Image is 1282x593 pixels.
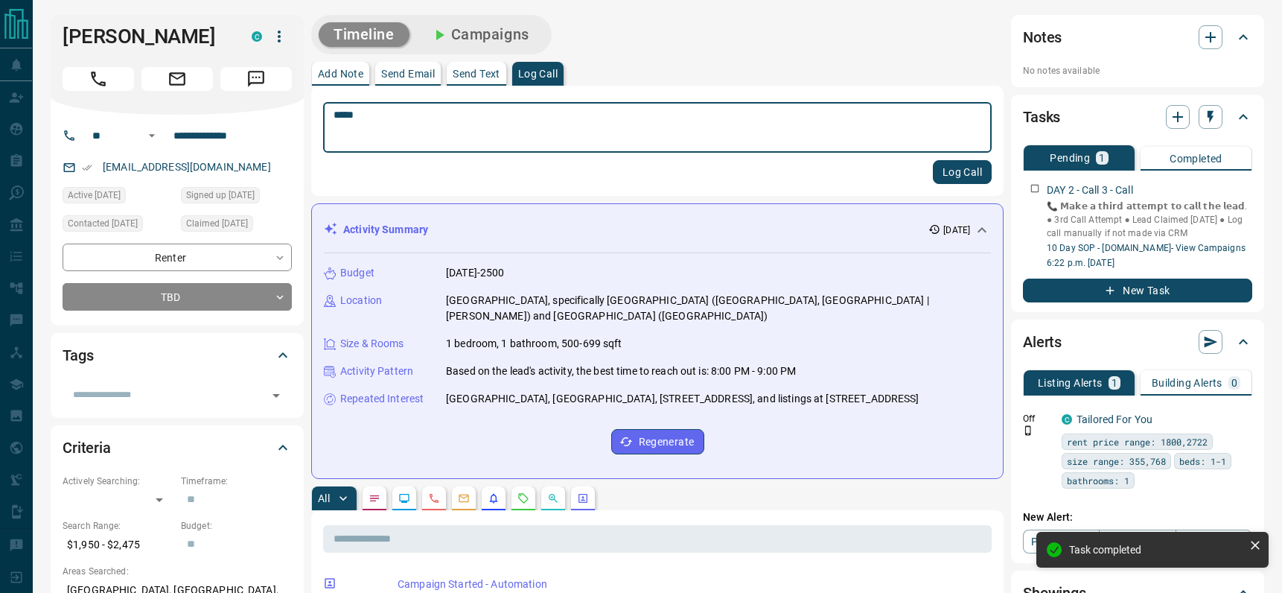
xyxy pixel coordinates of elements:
[1023,19,1252,55] div: Notes
[63,430,292,466] div: Criteria
[68,216,138,231] span: Contacted [DATE]
[63,187,173,208] div: Sat Aug 16 2025
[1069,544,1243,556] div: Task completed
[63,67,134,91] span: Call
[82,162,92,173] svg: Email Verified
[181,215,292,236] div: Sat Aug 16 2025
[252,31,262,42] div: condos.ca
[340,364,413,379] p: Activity Pattern
[1179,454,1226,469] span: beds: 1-1
[103,161,271,173] a: [EMAIL_ADDRESS][DOMAIN_NAME]
[318,493,330,504] p: All
[488,492,500,504] svg: Listing Alerts
[63,475,173,488] p: Actively Searching:
[1023,530,1100,554] a: Property
[324,216,991,244] div: Activity Summary[DATE]
[1023,279,1252,302] button: New Task
[1170,153,1222,164] p: Completed
[1038,378,1103,388] p: Listing Alerts
[181,519,292,533] p: Budget:
[446,336,622,352] p: 1 bedroom, 1 bathroom, 500-699 sqft
[266,385,287,406] button: Open
[1023,25,1062,49] h2: Notes
[63,519,173,533] p: Search Range:
[1023,105,1060,129] h2: Tasks
[415,22,544,47] button: Campaigns
[63,215,173,236] div: Sat Aug 16 2025
[1023,412,1053,425] p: Off
[343,222,428,238] p: Activity Summary
[458,492,470,504] svg: Emails
[1067,434,1208,449] span: rent price range: 1800,2722
[1231,378,1237,388] p: 0
[63,283,292,311] div: TBD
[63,337,292,373] div: Tags
[1099,153,1105,163] p: 1
[340,336,404,352] p: Size & Rooms
[933,160,992,184] button: Log Call
[319,22,409,47] button: Timeline
[446,265,504,281] p: [DATE]-2500
[1050,153,1090,163] p: Pending
[943,223,970,237] p: [DATE]
[63,436,111,460] h2: Criteria
[1047,183,1133,198] p: DAY 2 - Call 3 - Call
[518,69,558,79] p: Log Call
[340,265,374,281] p: Budget
[1047,243,1246,253] a: 10 Day SOP - [DOMAIN_NAME]- View Campaigns
[398,577,986,592] p: Campaign Started - Automation
[1152,378,1222,388] p: Building Alerts
[1047,256,1252,270] p: 6:22 p.m. [DATE]
[220,67,292,91] span: Message
[63,565,292,578] p: Areas Searched:
[1067,473,1129,488] span: bathrooms: 1
[186,188,255,203] span: Signed up [DATE]
[63,25,229,48] h1: [PERSON_NAME]
[181,475,292,488] p: Timeframe:
[611,429,704,454] button: Regenerate
[340,391,424,407] p: Repeated Interest
[1023,64,1252,77] p: No notes available
[318,69,363,79] p: Add Note
[446,293,991,324] p: [GEOGRAPHIC_DATA], specifically [GEOGRAPHIC_DATA] ([GEOGRAPHIC_DATA], [GEOGRAPHIC_DATA] | [PERSON...
[340,293,382,308] p: Location
[398,492,410,504] svg: Lead Browsing Activity
[369,492,380,504] svg: Notes
[68,188,121,203] span: Active [DATE]
[1023,99,1252,135] div: Tasks
[1023,330,1062,354] h2: Alerts
[381,69,435,79] p: Send Email
[446,391,919,407] p: [GEOGRAPHIC_DATA], [GEOGRAPHIC_DATA], [STREET_ADDRESS], and listings at [STREET_ADDRESS]
[446,364,796,379] p: Based on the lead's activity, the best time to reach out is: 8:00 PM - 9:00 PM
[1062,414,1072,425] div: condos.ca
[63,533,173,557] p: $1,950 - $2,475
[1077,413,1152,425] a: Tailored For You
[186,216,248,231] span: Claimed [DATE]
[141,67,213,91] span: Email
[181,187,292,208] div: Thu Aug 14 2025
[577,492,589,504] svg: Agent Actions
[143,127,161,145] button: Open
[63,343,93,367] h2: Tags
[1023,324,1252,360] div: Alerts
[517,492,529,504] svg: Requests
[1067,454,1166,469] span: size range: 355,768
[453,69,500,79] p: Send Text
[547,492,559,504] svg: Opportunities
[1047,200,1252,240] p: 📞 𝗠𝗮𝗸𝗲 𝗮 𝘁𝗵𝗶𝗿𝗱 𝗮𝘁𝘁𝗲𝗺𝗽𝘁 𝘁𝗼 𝗰𝗮𝗹𝗹 𝘁𝗵𝗲 𝗹𝗲𝗮𝗱. ● 3rd Call Attempt ● Lead Claimed [DATE] ● Log call manu...
[1112,378,1117,388] p: 1
[63,244,292,271] div: Renter
[428,492,440,504] svg: Calls
[1023,510,1252,525] p: New Alert:
[1023,425,1033,436] svg: Push Notification Only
